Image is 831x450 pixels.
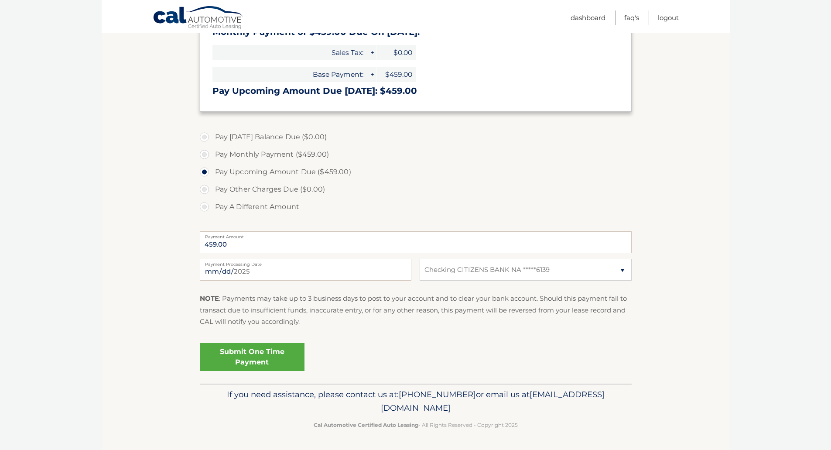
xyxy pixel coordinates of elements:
label: Pay Other Charges Due ($0.00) [200,181,632,198]
p: If you need assistance, please contact us at: or email us at [205,388,626,416]
label: Payment Amount [200,231,632,238]
label: Payment Processing Date [200,259,411,266]
input: Payment Date [200,259,411,281]
label: Pay Monthly Payment ($459.00) [200,146,632,163]
label: Pay [DATE] Balance Due ($0.00) [200,128,632,146]
p: - All Rights Reserved - Copyright 2025 [205,420,626,429]
strong: Cal Automotive Certified Auto Leasing [314,422,418,428]
a: Cal Automotive [153,6,244,31]
input: Payment Amount [200,231,632,253]
span: Sales Tax: [212,45,367,60]
span: Base Payment: [212,67,367,82]
p: : Payments may take up to 3 business days to post to your account and to clear your bank account.... [200,293,632,327]
span: $459.00 [376,67,416,82]
a: Submit One Time Payment [200,343,304,371]
span: [PHONE_NUMBER] [399,389,476,399]
label: Pay A Different Amount [200,198,632,216]
h3: Pay Upcoming Amount Due [DATE]: $459.00 [212,86,619,96]
span: + [367,67,376,82]
span: $0.00 [376,45,416,60]
strong: NOTE [200,294,219,302]
span: + [367,45,376,60]
a: Logout [658,10,679,25]
a: FAQ's [624,10,639,25]
a: Dashboard [571,10,605,25]
label: Pay Upcoming Amount Due ($459.00) [200,163,632,181]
